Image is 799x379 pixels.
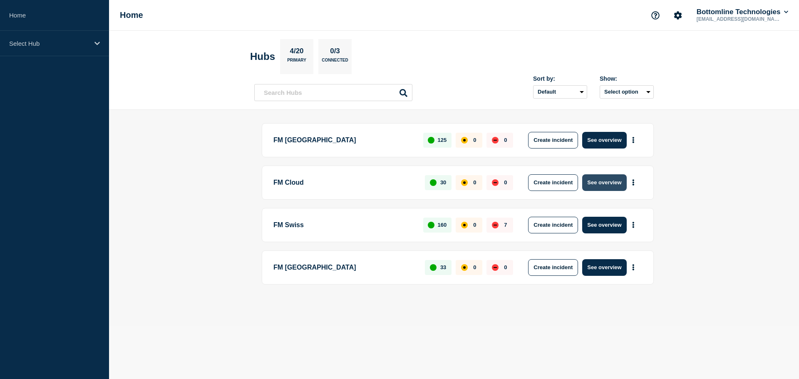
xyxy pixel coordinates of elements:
button: Support [647,7,664,24]
p: 0 [504,179,507,186]
p: 0 [504,264,507,270]
p: 0 [473,137,476,143]
div: affected [461,179,468,186]
div: down [492,137,499,144]
div: up [430,179,437,186]
p: FM Cloud [273,174,415,191]
button: See overview [582,132,626,149]
p: 0 [473,264,476,270]
p: 7 [504,222,507,228]
p: 0 [473,179,476,186]
button: Account settings [669,7,687,24]
p: 125 [438,137,447,143]
h2: Hubs [250,51,275,62]
p: 0 [504,137,507,143]
div: Show: [600,75,654,82]
button: Create incident [528,132,578,149]
p: 33 [440,264,446,270]
button: See overview [582,217,626,233]
p: FM Swiss [273,217,414,233]
button: Create incident [528,259,578,276]
button: Create incident [528,217,578,233]
h1: Home [120,10,143,20]
div: up [428,222,434,228]
select: Sort by [533,85,587,99]
div: affected [461,222,468,228]
p: Primary [287,58,306,67]
div: down [492,264,499,271]
p: FM [GEOGRAPHIC_DATA] [273,132,414,149]
button: More actions [628,175,639,190]
p: 0/3 [327,47,343,58]
div: affected [461,137,468,144]
div: Sort by: [533,75,587,82]
p: FM [GEOGRAPHIC_DATA] [273,259,415,276]
button: More actions [628,132,639,148]
div: affected [461,264,468,271]
button: More actions [628,260,639,275]
button: See overview [582,259,626,276]
p: [EMAIL_ADDRESS][DOMAIN_NAME] [695,16,782,22]
p: 0 [473,222,476,228]
p: 4/20 [287,47,307,58]
button: Select option [600,85,654,99]
p: 30 [440,179,446,186]
button: Create incident [528,174,578,191]
input: Search Hubs [254,84,412,101]
p: Connected [322,58,348,67]
button: Bottomline Technologies [695,8,790,16]
div: up [428,137,434,144]
div: up [430,264,437,271]
p: Select Hub [9,40,89,47]
div: down [492,222,499,228]
div: down [492,179,499,186]
button: More actions [628,217,639,233]
p: 160 [438,222,447,228]
button: See overview [582,174,626,191]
